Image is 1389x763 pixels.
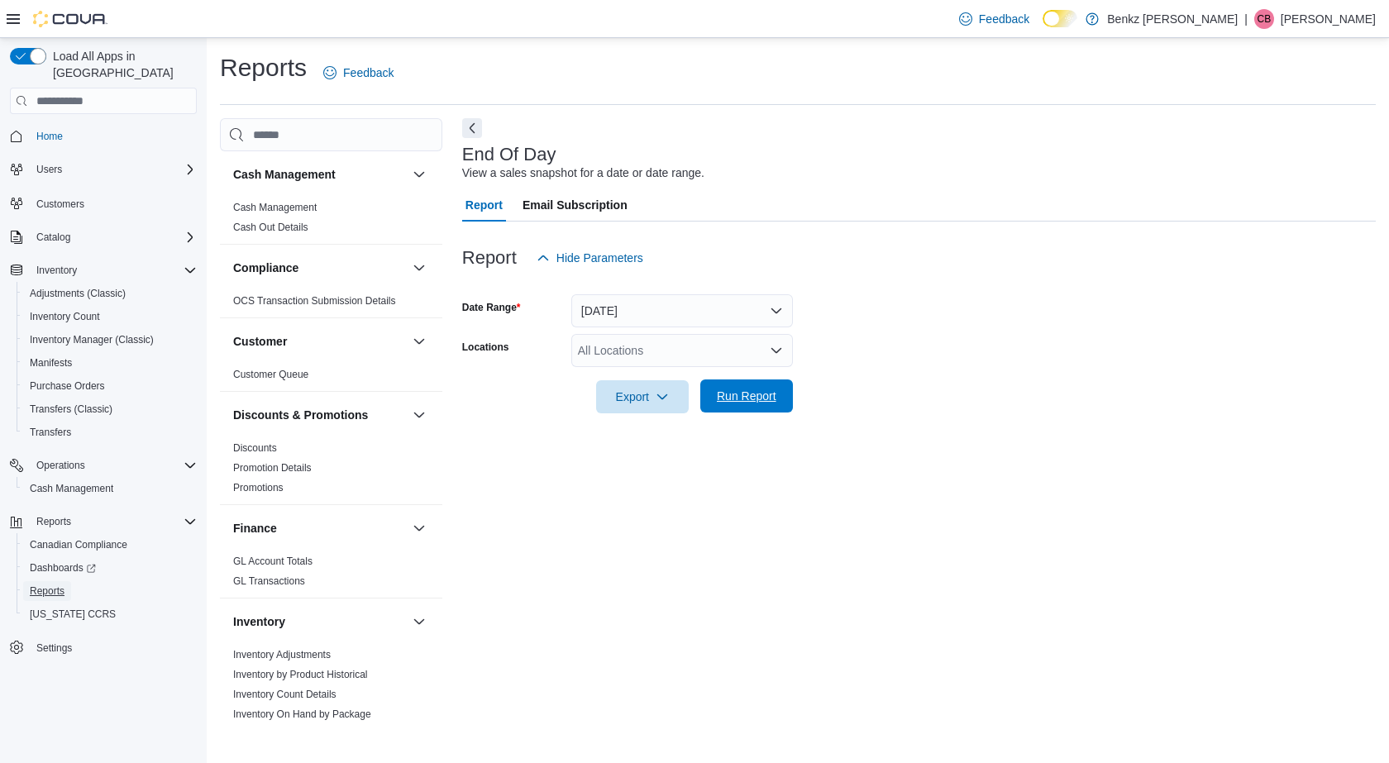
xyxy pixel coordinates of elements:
[409,258,429,278] button: Compliance
[30,356,72,370] span: Manifests
[23,581,197,601] span: Reports
[462,118,482,138] button: Next
[17,305,203,328] button: Inventory Count
[409,331,429,351] button: Customer
[233,649,331,660] a: Inventory Adjustments
[409,612,429,632] button: Inventory
[30,455,92,475] button: Operations
[17,533,203,556] button: Canadian Compliance
[606,380,679,413] span: Export
[17,421,203,444] button: Transfers
[23,581,71,601] a: Reports
[3,510,203,533] button: Reports
[462,165,704,182] div: View a sales snapshot for a date or date range.
[233,260,298,276] h3: Compliance
[233,333,287,350] h3: Customer
[556,250,643,266] span: Hide Parameters
[233,166,336,183] h3: Cash Management
[409,518,429,538] button: Finance
[233,461,312,474] span: Promotion Details
[233,481,284,494] span: Promotions
[17,398,203,421] button: Transfers (Classic)
[952,2,1036,36] a: Feedback
[30,227,77,247] button: Catalog
[30,194,91,214] a: Customers
[30,310,100,323] span: Inventory Count
[220,551,442,598] div: Finance
[30,638,79,658] a: Settings
[30,126,197,146] span: Home
[23,422,78,442] a: Transfers
[23,479,120,498] a: Cash Management
[233,260,406,276] button: Compliance
[3,191,203,215] button: Customers
[30,160,69,179] button: Users
[3,259,203,282] button: Inventory
[23,307,107,327] a: Inventory Count
[30,260,197,280] span: Inventory
[233,668,368,681] span: Inventory by Product Historical
[30,512,78,532] button: Reports
[233,669,368,680] a: Inventory by Product Historical
[23,330,160,350] a: Inventory Manager (Classic)
[465,188,503,222] span: Report
[233,689,337,700] a: Inventory Count Details
[3,158,203,181] button: Users
[596,380,689,413] button: Export
[409,405,429,425] button: Discounts & Promotions
[233,613,406,630] button: Inventory
[717,388,776,404] span: Run Report
[1281,9,1376,29] p: [PERSON_NAME]
[233,407,368,423] h3: Discounts & Promotions
[36,231,70,244] span: Catalog
[220,51,307,84] h1: Reports
[17,603,203,626] button: [US_STATE] CCRS
[23,604,122,624] a: [US_STATE] CCRS
[233,222,308,233] a: Cash Out Details
[3,454,203,477] button: Operations
[30,512,197,532] span: Reports
[23,604,197,624] span: Washington CCRS
[17,374,203,398] button: Purchase Orders
[462,145,556,165] h3: End Of Day
[36,641,72,655] span: Settings
[23,353,197,373] span: Manifests
[30,608,116,621] span: [US_STATE] CCRS
[30,584,64,598] span: Reports
[3,124,203,148] button: Home
[23,422,197,442] span: Transfers
[17,328,203,351] button: Inventory Manager (Classic)
[36,459,85,472] span: Operations
[23,399,197,419] span: Transfers (Classic)
[30,379,105,393] span: Purchase Orders
[1107,9,1238,29] p: Benkz [PERSON_NAME]
[23,479,197,498] span: Cash Management
[1254,9,1274,29] div: Craig Benko
[36,130,63,143] span: Home
[36,198,84,211] span: Customers
[700,379,793,412] button: Run Report
[23,353,79,373] a: Manifests
[233,462,312,474] a: Promotion Details
[17,579,203,603] button: Reports
[462,341,509,354] label: Locations
[46,48,197,81] span: Load All Apps in [GEOGRAPHIC_DATA]
[30,227,197,247] span: Catalog
[317,56,400,89] a: Feedback
[233,575,305,588] span: GL Transactions
[220,291,442,317] div: Compliance
[23,558,197,578] span: Dashboards
[30,561,96,575] span: Dashboards
[571,294,793,327] button: [DATE]
[233,166,406,183] button: Cash Management
[979,11,1029,27] span: Feedback
[233,520,277,536] h3: Finance
[23,399,119,419] a: Transfers (Classic)
[409,165,429,184] button: Cash Management
[233,333,406,350] button: Customer
[23,535,134,555] a: Canadian Compliance
[462,301,521,314] label: Date Range
[770,344,783,357] button: Open list of options
[233,708,371,720] a: Inventory On Hand by Package
[220,438,442,504] div: Discounts & Promotions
